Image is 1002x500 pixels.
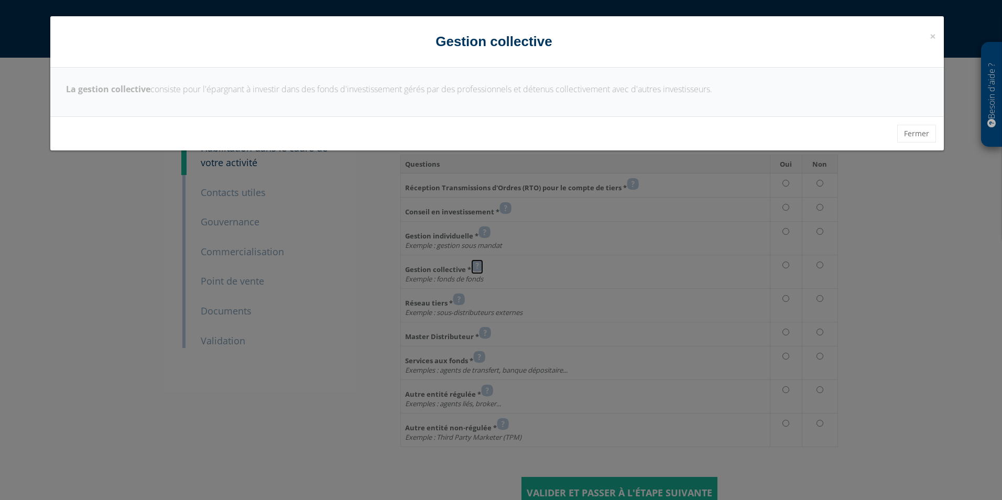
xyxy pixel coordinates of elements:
[986,48,998,142] p: Besoin d'aide ?
[930,29,936,44] span: ×
[897,125,936,143] button: Fermer
[66,83,150,95] strong: La gestion collective
[66,83,712,95] span: consiste pour l'épargnant à investir dans des fonds d'investissement gérés par des professionnels...
[58,32,936,51] h4: Gestion collective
